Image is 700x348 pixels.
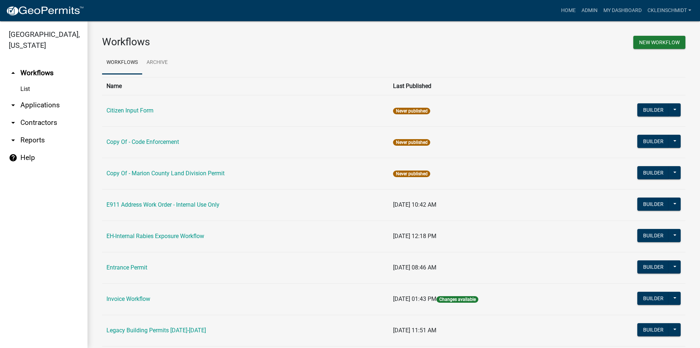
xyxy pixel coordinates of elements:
a: Entrance Permit [106,264,147,271]
button: Builder [637,260,669,274]
span: [DATE] 01:43 PM [393,295,436,302]
span: Changes available [436,296,478,303]
i: arrow_drop_down [9,101,17,110]
button: New Workflow [633,36,685,49]
a: Legacy Building Permits [DATE]-[DATE] [106,327,206,334]
span: Never published [393,171,430,177]
button: Builder [637,103,669,116]
button: Builder [637,323,669,336]
span: [DATE] 10:42 AM [393,201,436,208]
a: Copy Of - Code Enforcement [106,138,179,145]
button: Builder [637,292,669,305]
a: Home [558,4,579,18]
button: Builder [637,166,669,179]
a: Citizen Input Form [106,107,153,114]
i: arrow_drop_down [9,136,17,145]
a: Archive [142,51,172,74]
span: Never published [393,139,430,146]
span: Never published [393,108,430,114]
i: help [9,153,17,162]
span: [DATE] 12:18 PM [393,233,436,240]
h3: Workflows [102,36,388,48]
a: EH-Internal Rabies Exposure Workflow [106,233,204,240]
th: Name [102,77,389,95]
button: Builder [637,229,669,242]
span: [DATE] 11:51 AM [393,327,436,334]
button: Builder [637,135,669,148]
a: My Dashboard [600,4,645,18]
th: Last Published [389,77,578,95]
i: arrow_drop_up [9,69,17,77]
i: arrow_drop_down [9,118,17,127]
a: Admin [579,4,600,18]
a: E911 Address Work Order - Internal Use Only [106,201,219,208]
a: ckleinschmidt [645,4,694,18]
a: Workflows [102,51,142,74]
a: Copy Of - Marion County Land Division Permit [106,170,225,177]
a: Invoice Workflow [106,295,150,302]
span: [DATE] 08:46 AM [393,264,436,271]
button: Builder [637,198,669,211]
